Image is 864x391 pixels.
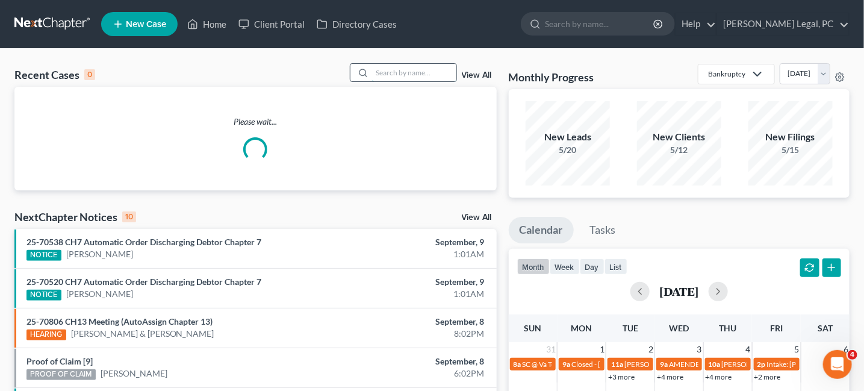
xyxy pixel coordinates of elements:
button: day [580,258,604,275]
div: Recent Cases [14,67,95,82]
a: Tasks [579,217,627,243]
a: [PERSON_NAME] & [PERSON_NAME] [71,328,214,340]
div: NextChapter Notices [14,210,136,224]
div: 5/12 [637,144,721,156]
a: +4 more [657,372,683,381]
a: View All [462,213,492,222]
span: 4 [848,350,857,360]
span: 31 [545,342,557,357]
input: Search by name... [545,13,655,35]
span: Thu [719,323,736,333]
input: Search by name... [372,64,456,81]
span: 11a [611,360,623,369]
a: 25-70538 CH7 Automatic Order Discharging Debtor Chapter 7 [26,237,261,247]
a: Calendar [509,217,574,243]
div: PROOF OF CLAIM [26,369,96,380]
button: month [517,258,550,275]
div: September, 9 [340,236,484,248]
div: New Leads [526,130,610,144]
a: [PERSON_NAME] Legal, PC [717,13,849,35]
span: 9a [660,360,668,369]
span: Tue [623,323,638,333]
div: NOTICE [26,290,61,301]
a: 25-70520 CH7 Automatic Order Discharging Debtor Chapter 7 [26,277,261,287]
button: week [550,258,580,275]
span: AMENDED PLAN DUE FOR [PERSON_NAME] [669,360,814,369]
button: list [604,258,627,275]
span: 2 [647,342,654,357]
div: 6:02PM [340,368,484,380]
a: [PERSON_NAME] [66,248,133,260]
div: HEARING [26,330,66,340]
a: Directory Cases [311,13,403,35]
div: Bankruptcy [708,69,745,79]
div: New Clients [637,130,721,144]
a: Proof of Claim [9] [26,356,93,366]
div: 8:02PM [340,328,484,340]
a: +2 more [754,372,781,381]
a: [PERSON_NAME] [66,288,133,300]
h2: [DATE] [659,285,699,298]
span: Fri [770,323,783,333]
div: September, 9 [340,276,484,288]
div: September, 8 [340,355,484,368]
span: 9a [562,360,570,369]
span: 10a [709,360,721,369]
p: Please wait... [14,116,497,128]
a: Home [181,13,232,35]
span: Sat [818,323,833,333]
span: 1 [598,342,606,357]
div: 0 [84,69,95,80]
span: Sun [524,323,542,333]
div: 10 [122,211,136,222]
span: 4 [745,342,752,357]
span: 8a [514,360,521,369]
a: Client Portal [232,13,311,35]
div: 1:01AM [340,248,484,260]
a: +3 more [608,372,635,381]
a: +4 more [706,372,732,381]
a: 25-70806 CH13 Meeting (AutoAssign Chapter 13) [26,316,213,327]
span: SC @ Va Tech [523,360,564,369]
div: 5/15 [748,144,833,156]
div: NOTICE [26,250,61,261]
div: September, 8 [340,316,484,328]
a: Help [676,13,716,35]
span: [PERSON_NAME] to sign [624,360,703,369]
span: 6 [842,342,850,357]
a: View All [462,71,492,80]
span: 5 [794,342,801,357]
div: New Filings [748,130,833,144]
span: Wed [669,323,689,333]
span: 2p [757,360,766,369]
span: 3 [696,342,703,357]
h3: Monthly Progress [509,70,594,84]
span: Mon [571,323,592,333]
iframe: Intercom live chat [823,350,852,379]
span: Closed - [DATE] - Closed [571,360,647,369]
div: 1:01AM [340,288,484,300]
div: 5/20 [526,144,610,156]
span: New Case [126,20,166,29]
a: [PERSON_NAME] [101,368,167,380]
